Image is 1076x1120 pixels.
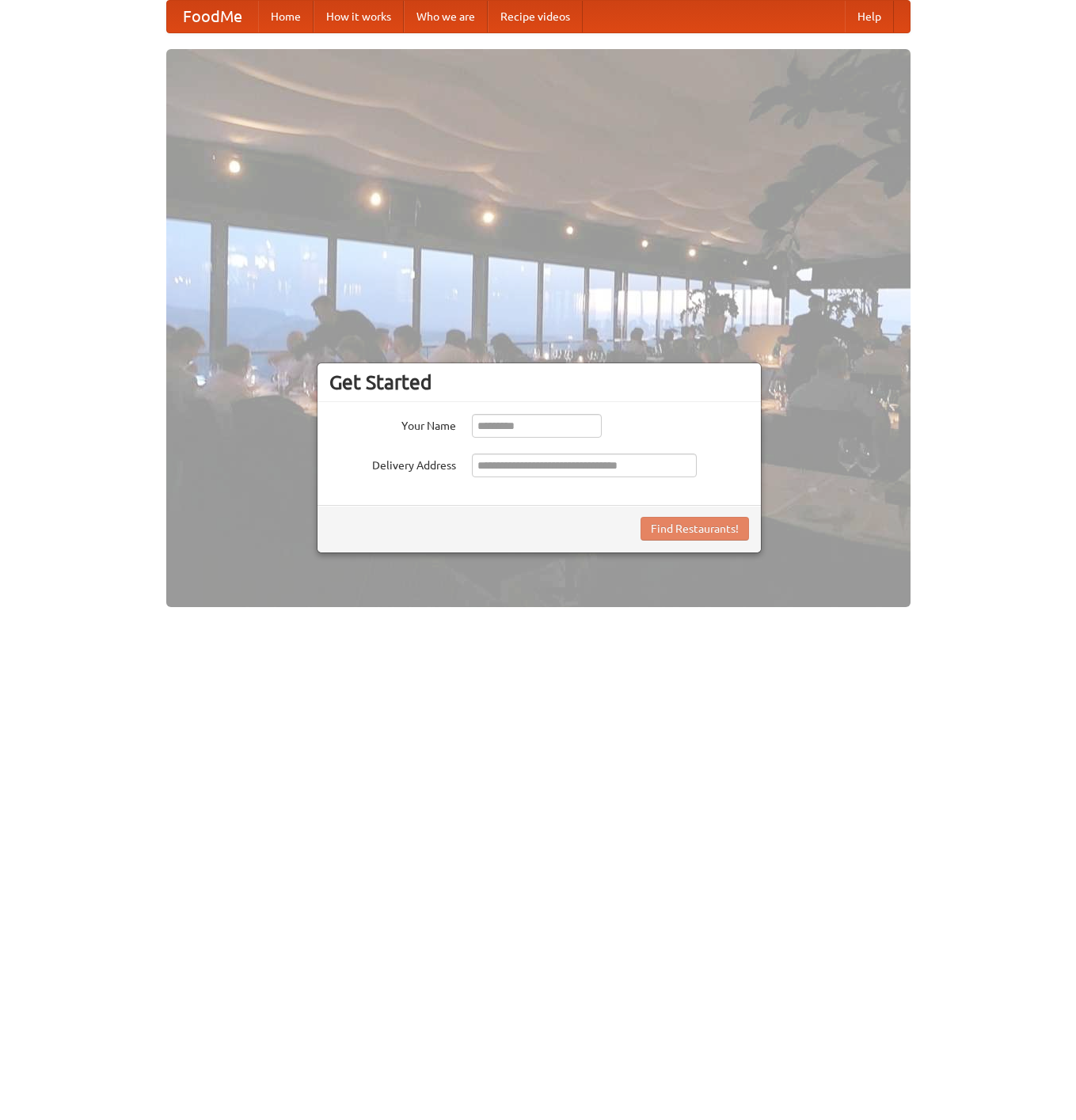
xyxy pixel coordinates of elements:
[329,370,749,394] h3: Get Started
[845,1,894,32] a: Help
[329,414,456,434] label: Your Name
[258,1,314,32] a: Home
[329,454,456,473] label: Delivery Address
[167,1,258,32] a: FoodMe
[314,1,404,32] a: How it works
[404,1,488,32] a: Who we are
[641,517,749,541] button: Find Restaurants!
[488,1,583,32] a: Recipe videos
